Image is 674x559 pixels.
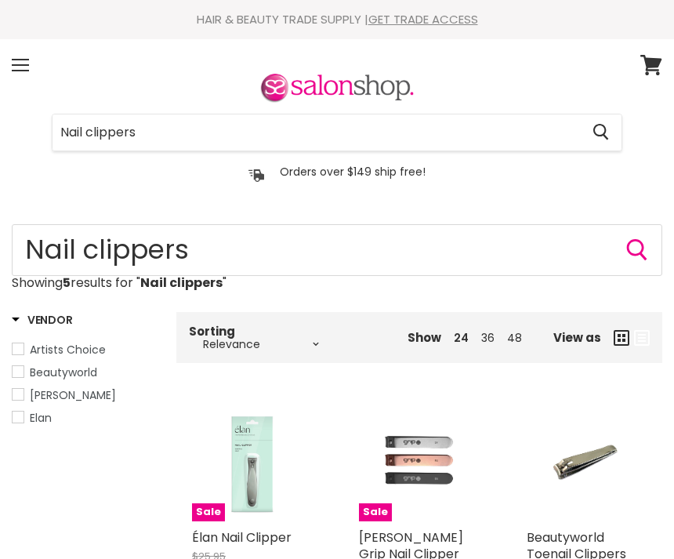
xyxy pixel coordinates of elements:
[12,224,662,276] form: Product
[580,114,621,151] button: Search
[359,503,392,521] span: Sale
[280,165,426,179] p: Orders over $149 ship free!
[30,410,52,426] span: Elan
[359,401,479,521] a: Caron Grip Nail ClipperSale
[189,325,235,338] label: Sorting
[454,330,469,346] a: 24
[553,331,601,344] span: View as
[53,114,580,151] input: Search
[140,274,223,292] strong: Nail clippers
[63,274,71,292] strong: 5
[52,114,622,151] form: Product
[408,329,441,346] span: Show
[192,528,292,546] a: Élan Nail Clipper
[30,387,116,403] span: [PERSON_NAME]
[12,364,157,381] a: Beautyworld
[12,409,157,427] a: Elan
[481,330,495,346] a: 36
[368,11,478,27] a: GET TRADE ACCESS
[12,224,662,276] input: Search
[30,365,97,380] span: Beautyworld
[12,312,72,328] h3: Vendor
[192,401,312,521] a: Élan Nail ClipperSale
[12,387,157,404] a: Caron
[625,238,650,263] button: Search
[527,401,647,521] a: Beautyworld Toenail Clippers
[12,276,662,290] p: Showing results for " "
[30,342,106,358] span: Artists Choice
[507,330,522,346] a: 48
[12,341,157,358] a: Artists Choice
[192,503,225,521] span: Sale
